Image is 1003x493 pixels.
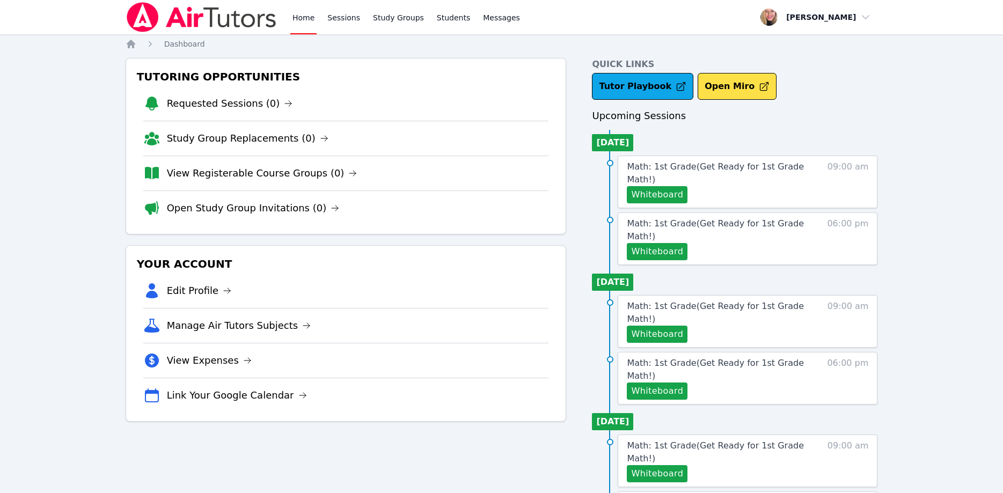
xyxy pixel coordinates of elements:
button: Whiteboard [627,465,687,482]
button: Whiteboard [627,243,687,260]
a: Manage Air Tutors Subjects [167,318,311,333]
span: 09:00 am [828,300,869,343]
li: [DATE] [592,413,633,430]
span: 06:00 pm [827,217,868,260]
span: 09:00 am [828,439,869,482]
a: Math: 1st Grade(Get Ready for 1st Grade Math!) [627,217,808,243]
span: 06:00 pm [827,357,868,400]
button: Open Miro [698,73,777,100]
button: Whiteboard [627,326,687,343]
a: Dashboard [164,39,205,49]
img: Air Tutors [126,2,277,32]
a: Edit Profile [167,283,232,298]
li: [DATE] [592,134,633,151]
h3: Tutoring Opportunities [135,67,558,86]
a: Math: 1st Grade(Get Ready for 1st Grade Math!) [627,439,808,465]
a: Tutor Playbook [592,73,693,100]
h3: Upcoming Sessions [592,108,877,123]
span: Math: 1st Grade ( Get Ready for 1st Grade Math! ) [627,440,804,463]
span: Messages [483,12,520,23]
a: Math: 1st Grade(Get Ready for 1st Grade Math!) [627,357,808,382]
a: View Expenses [167,353,252,368]
h4: Quick Links [592,58,877,71]
span: Math: 1st Grade ( Get Ready for 1st Grade Math! ) [627,358,804,381]
a: Math: 1st Grade(Get Ready for 1st Grade Math!) [627,300,808,326]
button: Whiteboard [627,382,687,400]
nav: Breadcrumb [126,39,878,49]
h3: Your Account [135,254,558,274]
a: Requested Sessions (0) [167,96,293,111]
span: Math: 1st Grade ( Get Ready for 1st Grade Math! ) [627,301,804,324]
a: Open Study Group Invitations (0) [167,201,340,216]
span: Math: 1st Grade ( Get Ready for 1st Grade Math! ) [627,161,804,185]
button: Whiteboard [627,186,687,203]
a: Study Group Replacements (0) [167,131,328,146]
span: Math: 1st Grade ( Get Ready for 1st Grade Math! ) [627,218,804,241]
span: 09:00 am [828,160,869,203]
a: Link Your Google Calendar [167,388,307,403]
a: Math: 1st Grade(Get Ready for 1st Grade Math!) [627,160,808,186]
span: Dashboard [164,40,205,48]
li: [DATE] [592,274,633,291]
a: View Registerable Course Groups (0) [167,166,357,181]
